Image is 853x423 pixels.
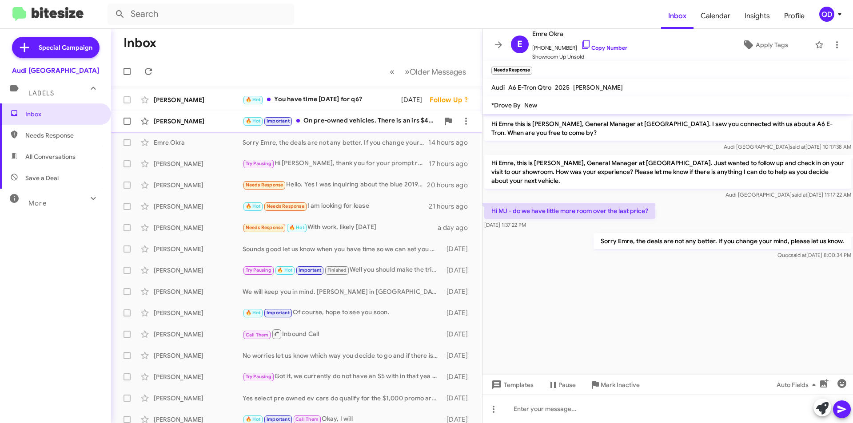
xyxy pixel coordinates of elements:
[154,266,243,275] div: [PERSON_NAME]
[390,66,395,77] span: «
[725,191,851,198] span: Audi [GEOGRAPHIC_DATA] [DATE] 11:17:22 AM
[246,416,261,422] span: 🔥 Hot
[777,252,851,258] span: Quoc [DATE] 8:00:34 PM
[25,110,101,119] span: Inbox
[532,28,627,39] span: Emre Okra
[405,66,410,77] span: »
[154,159,243,168] div: [PERSON_NAME]
[108,4,294,25] input: Search
[246,203,261,209] span: 🔥 Hot
[558,377,576,393] span: Pause
[442,287,475,296] div: [DATE]
[12,66,99,75] div: Audi [GEOGRAPHIC_DATA]
[812,7,843,22] button: QD
[267,118,290,124] span: Important
[243,245,442,253] div: Sounds good let us know when you have time so we can set you an appointment.
[482,377,541,393] button: Templates
[756,37,788,53] span: Apply Tags
[243,394,442,403] div: Yes select pre owned ev cars do qualify for the $1,000 promo are you able to come in this weekend?
[246,225,283,230] span: Needs Response
[491,83,505,91] span: Audi
[243,265,442,275] div: Well you should make the trip because we have agreed numbers even if you both show up at the same...
[289,225,304,230] span: 🔥 Hot
[661,3,694,29] a: Inbox
[694,3,737,29] span: Calendar
[243,308,442,318] div: Of course, hope to see you soon.
[442,394,475,403] div: [DATE]
[295,416,319,422] span: Call Them
[484,155,851,189] p: Hi Emre, this is [PERSON_NAME], General Manager at [GEOGRAPHIC_DATA]. Just wanted to follow up an...
[442,330,475,339] div: [DATE]
[410,67,466,77] span: Older Messages
[246,267,271,273] span: Try Pausing
[243,201,429,211] div: I am looking for lease
[594,233,851,249] p: Sorry Emre, the deals are not any better. If you change your mind, please let us know.
[154,181,243,190] div: [PERSON_NAME]
[491,101,521,109] span: *Drove By
[246,97,261,103] span: 🔥 Hot
[243,222,438,233] div: With work, likely [DATE]
[384,63,400,81] button: Previous
[517,37,522,51] span: E
[25,174,59,182] span: Save a Deal
[429,159,475,168] div: 17 hours ago
[267,310,290,316] span: Important
[484,203,655,219] p: Hi MJ - do we have little more room over the last price?
[442,308,475,317] div: [DATE]
[154,138,243,147] div: Emre Okra
[583,377,647,393] button: Mark Inactive
[154,245,243,253] div: [PERSON_NAME]
[601,377,640,393] span: Mark Inactive
[12,37,100,58] a: Special Campaign
[154,372,243,381] div: [PERSON_NAME]
[491,67,532,75] small: Needs Response
[541,377,583,393] button: Pause
[532,39,627,52] span: [PHONE_NUMBER]
[737,3,777,29] a: Insights
[154,95,243,104] div: [PERSON_NAME]
[246,182,283,188] span: Needs Response
[819,7,834,22] div: QD
[524,101,537,109] span: New
[246,161,271,166] span: Try Pausing
[154,202,243,211] div: [PERSON_NAME]
[154,223,243,232] div: [PERSON_NAME]
[790,143,805,150] span: said at
[791,252,806,258] span: said at
[246,310,261,316] span: 🔥 Hot
[508,83,551,91] span: A6 E-Tron Qtro
[429,202,475,211] div: 21 hours ago
[581,44,627,51] a: Copy Number
[427,181,475,190] div: 20 hours ago
[401,95,430,104] div: [DATE]
[430,95,475,104] div: Follow Up ?
[28,199,47,207] span: More
[25,131,101,140] span: Needs Response
[777,377,819,393] span: Auto Fields
[246,332,269,338] span: Call Them
[243,138,428,147] div: Sorry Emre, the deals are not any better. If you change your mind, please let us know.
[490,377,534,393] span: Templates
[154,330,243,339] div: [PERSON_NAME]
[442,372,475,381] div: [DATE]
[299,267,322,273] span: Important
[573,83,623,91] span: [PERSON_NAME]
[769,377,826,393] button: Auto Fields
[154,117,243,126] div: [PERSON_NAME]
[243,158,429,169] div: Hi [PERSON_NAME], thank you for your prompt reply. We revisited your deal and it looks like we're...
[385,63,471,81] nav: Page navigation example
[438,223,475,232] div: a day ago
[243,372,442,382] div: Got it, we currently do not have an S5 with in that yea range but I will keep my eye out if we ev...
[724,143,851,150] span: Audi [GEOGRAPHIC_DATA] [DATE] 10:17:38 AM
[243,328,442,340] div: Inbound Call
[792,191,807,198] span: said at
[154,287,243,296] div: [PERSON_NAME]
[124,36,156,50] h1: Inbox
[777,3,812,29] a: Profile
[428,138,475,147] div: 14 hours ago
[154,394,243,403] div: [PERSON_NAME]
[243,116,439,126] div: On pre-owned vehicles. There is an irs $4k rebate for people who qualify.
[243,351,442,360] div: No worries let us know which way you decide to go and if there is anything we can do to help make...
[154,308,243,317] div: [PERSON_NAME]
